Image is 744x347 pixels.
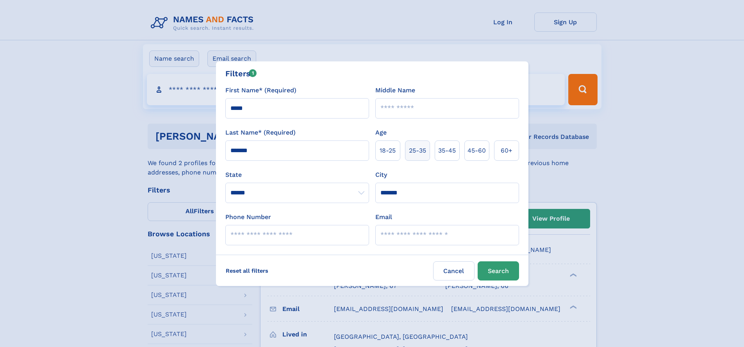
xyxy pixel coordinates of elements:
label: Middle Name [375,86,415,95]
label: Last Name* (Required) [225,128,296,137]
div: Filters [225,68,257,79]
label: Age [375,128,387,137]
label: Cancel [433,261,475,280]
label: State [225,170,369,180]
button: Search [478,261,519,280]
label: First Name* (Required) [225,86,296,95]
label: Reset all filters [221,261,273,280]
label: Phone Number [225,212,271,222]
span: 35‑45 [438,146,456,155]
label: Email [375,212,392,222]
span: 45‑60 [467,146,486,155]
span: 60+ [501,146,512,155]
span: 25‑35 [409,146,426,155]
span: 18‑25 [380,146,396,155]
label: City [375,170,387,180]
